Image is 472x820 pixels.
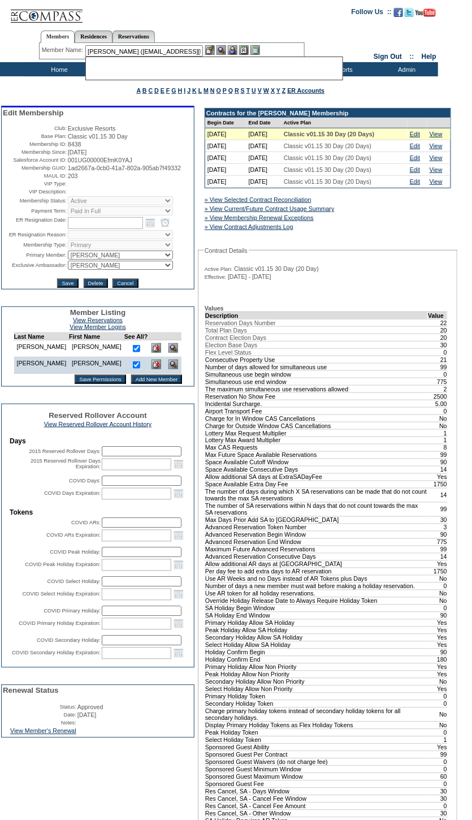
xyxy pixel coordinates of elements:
td: Membership ID: [3,141,67,148]
td: 0 [428,693,448,700]
td: 30 [428,795,448,802]
td: Res Cancel, SA - Days Window [205,788,428,795]
img: Delete [151,360,161,369]
a: View Reserved Rollover Account History [44,421,152,428]
input: Save [57,279,78,288]
td: Base Plan: [3,133,67,140]
td: Space Available Consecutive Days [205,466,428,473]
td: No [428,422,448,429]
td: 30 [428,810,448,817]
td: The number of SA reservations within N days that do not count towards the max SA reservations [205,502,428,516]
td: [DATE] [205,176,246,188]
td: Membership GUID: [3,165,67,171]
a: View [430,166,443,173]
a: Open the calendar popup. [172,618,185,630]
td: Begin Date [205,118,246,128]
td: The maximum simultaneous use reservations allowed [205,385,428,392]
a: Open the calendar popup. [172,529,185,542]
td: Secondary Holiday Token [205,700,428,707]
td: Peak Holiday Token [205,729,428,736]
input: Delete [84,279,108,288]
td: Use AR token for all holiday reservations. [205,590,428,597]
span: Classic v01.15 30 Day (20 Days) [284,178,371,185]
td: VIP Description: [3,188,67,195]
span: Contract Election Days [205,334,266,341]
td: Display Primary Holiday Tokens as Flex Holiday Tokens [205,722,428,729]
td: 30 [428,341,448,348]
span: Renewal Status [3,687,59,695]
td: Reservation No Show Fee [205,392,428,400]
a: ER Accounts [287,87,324,94]
td: Space Available Extra Day Fee [205,481,428,488]
td: Date: [3,712,76,719]
img: View Dashboard [168,343,178,353]
span: 1ad2667a-0cb0-41a7-802a-905ab7f49332 [68,165,181,171]
td: End Date [246,118,282,128]
td: Yes [428,663,448,671]
td: Advanced Reservation Token Number [205,524,428,531]
a: O [216,87,221,94]
a: Q [228,87,233,94]
a: Edit [410,131,420,137]
td: No [428,575,448,582]
a: Edit [410,154,420,161]
a: View Member's Renewal [10,728,76,735]
td: Yes [428,744,448,751]
a: Open the time view popup. [159,217,171,229]
td: The number of days during which X SA reservations can be made that do not count towards the max S... [205,488,428,502]
a: U [252,87,256,94]
a: Subscribe to our YouTube Channel [415,11,436,18]
td: Holiday Confirm End [205,656,428,663]
td: Peak Holiday Allow Non Priority [205,671,428,678]
td: [PERSON_NAME] [69,340,124,357]
span: 203 [68,172,78,179]
td: Sponsored Guest Ability [205,744,428,751]
td: 0 [428,348,448,356]
td: 1750 [428,568,448,575]
td: Yes [428,641,448,649]
td: No [428,678,448,685]
td: ER Resignation Reason: [3,230,67,239]
a: Edit [410,143,420,149]
td: Consecutive Property Use [205,356,428,363]
td: 2 [428,385,448,392]
td: Primary Holiday Allow SA Holiday [205,619,428,627]
a: J [187,87,190,94]
img: b_edit.gif [205,45,215,55]
td: MAUL ID: [3,172,67,179]
a: E [161,87,164,94]
td: Secondary Holiday Allow SA Holiday [205,634,428,641]
td: Allow additional SA days at ExtraSADayFee [205,473,428,481]
td: Last Name [14,333,69,340]
td: Advanced Reservation Begin Window [205,531,428,538]
td: [DATE] [205,164,246,176]
img: Delete [151,343,161,353]
td: [DATE] [246,152,282,164]
td: Maximum Future Advanced Reservations [205,546,428,553]
td: 14 [428,488,448,502]
a: Open the calendar popup. [172,487,185,500]
label: COVID Secondary Holiday Expiration: [12,650,101,656]
td: Charge for Outside Window CAS Cancellations [205,422,428,429]
label: COVID Days: [69,478,101,484]
td: See All? [124,333,148,340]
a: View [430,178,443,185]
td: [DATE] [246,176,282,188]
td: Holiday Confirm Begin [205,649,428,656]
span: Approved [77,704,103,711]
td: Primary Holiday Token [205,693,428,700]
td: 1 [428,437,448,444]
label: COVID Peak Holiday Expiration: [25,562,101,568]
a: Open the calendar popup. [172,647,185,659]
a: R [235,87,239,94]
td: Charge for In Window CAS Cancellations [205,415,428,422]
td: [PERSON_NAME] [69,357,124,374]
td: 60 [428,773,448,780]
div: Member Name: [42,45,85,55]
img: Follow us on Twitter [405,8,414,17]
td: Membership Since: [3,149,67,156]
td: 21 [428,356,448,363]
td: Value [428,312,448,319]
a: W [263,87,269,94]
td: Active Plan [282,118,408,128]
